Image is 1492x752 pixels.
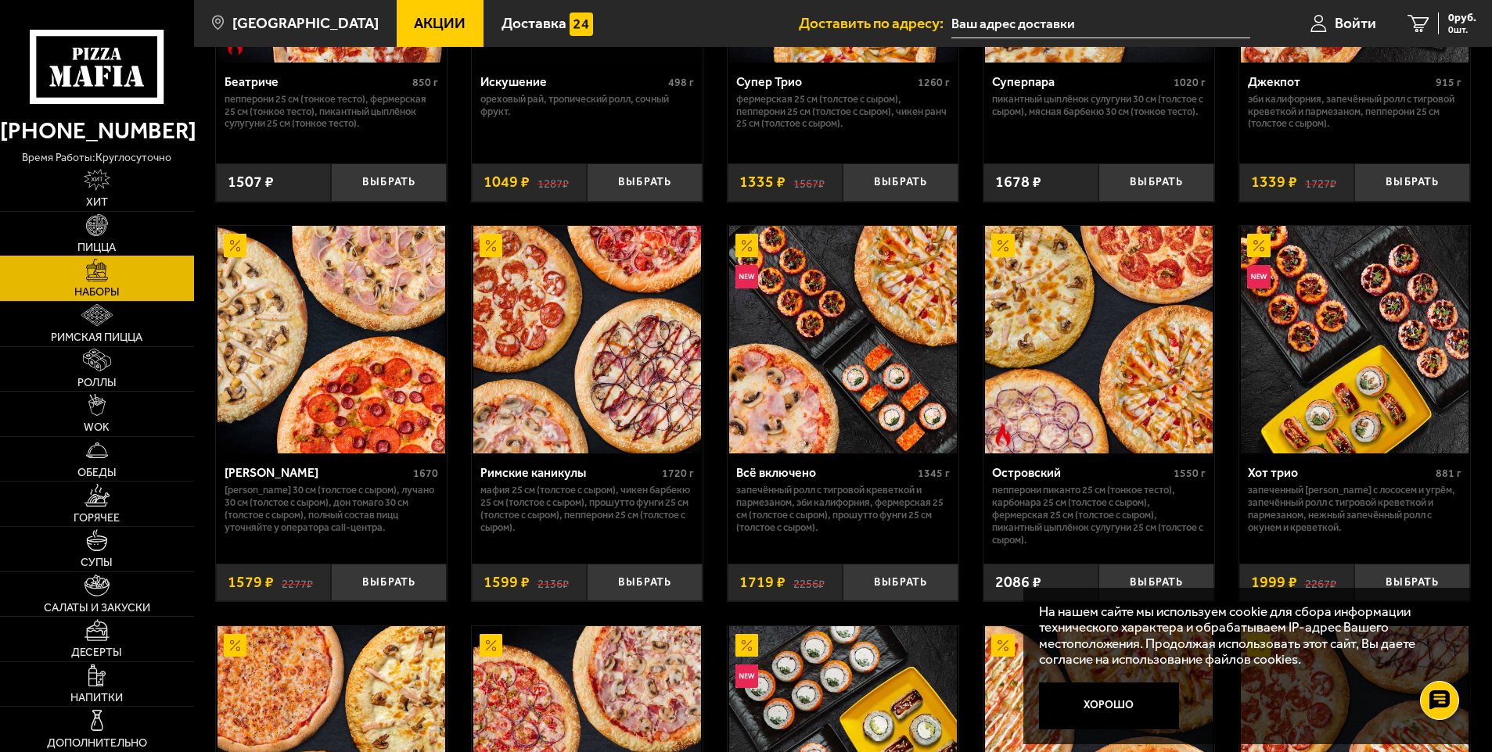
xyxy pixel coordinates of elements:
[44,603,150,614] span: Салаты и закуски
[735,234,759,257] img: Акционный
[1305,575,1336,590] s: 2267 ₽
[991,423,1015,446] img: Острое блюдо
[992,93,1206,118] p: Пикантный цыплёнок сулугуни 30 см (толстое с сыром), Мясная Барбекю 30 см (тонкое тесто).
[739,575,786,590] span: 1719 ₽
[225,74,408,89] div: Беатриче
[480,484,694,534] p: Мафия 25 см (толстое с сыром), Чикен Барбекю 25 см (толстое с сыром), Прошутто Фунги 25 см (толст...
[736,93,950,131] p: Фермерская 25 см (толстое с сыром), Пепперони 25 см (толстое с сыром), Чикен Ранч 25 см (толстое ...
[86,197,108,208] span: Хит
[1248,74,1432,89] div: Джекпот
[729,226,957,453] img: Всё включено
[918,76,950,89] span: 1260 г
[735,664,759,688] img: Новинка
[736,484,950,534] p: Запечённый ролл с тигровой креветкой и пармезаном, Эби Калифорния, Фермерская 25 см (толстое с сы...
[232,16,379,30] span: [GEOGRAPHIC_DATA]
[77,378,117,389] span: Роллы
[1248,465,1432,480] div: Хот трио
[216,226,447,453] a: АкционныйХет Трик
[1251,575,1297,590] span: 1999 ₽
[412,76,438,89] span: 850 г
[951,9,1249,38] input: Ваш адрес доставки
[413,467,438,480] span: 1670
[735,634,759,657] img: Акционный
[1305,174,1336,190] s: 1727 ₽
[1247,265,1271,288] img: Новинка
[51,332,142,343] span: Римская пицца
[1241,226,1469,453] img: Хот трио
[843,564,958,602] button: Выбрать
[225,93,438,131] p: Пепперони 25 см (тонкое тесто), Фермерская 25 см (тонкое тесто), Пикантный цыплёнок сулугуни 25 с...
[992,74,1170,89] div: Суперпара
[47,738,147,749] span: Дополнительно
[484,575,530,590] span: 1599 ₽
[70,693,123,704] span: Напитки
[480,634,503,657] img: Акционный
[736,465,914,480] div: Всё включено
[537,174,569,190] s: 1287 ₽
[1098,564,1214,602] button: Выбрать
[662,467,694,480] span: 1720 г
[799,16,951,30] span: Доставить по адресу:
[570,13,593,36] img: 15daf4d41897b9f0e9f617042186c801.svg
[1436,467,1461,480] span: 881 г
[991,234,1015,257] img: Акционный
[331,564,447,602] button: Выбрать
[480,74,664,89] div: Искушение
[1354,564,1470,602] button: Выбрать
[1436,76,1461,89] span: 915 г
[480,465,658,480] div: Римские каникулы
[793,575,825,590] s: 2256 ₽
[995,575,1041,590] span: 2086 ₽
[473,226,701,453] img: Римские каникулы
[587,163,703,202] button: Выбрать
[224,234,247,257] img: Акционный
[480,234,503,257] img: Акционный
[736,74,914,89] div: Супер Трио
[1248,484,1461,534] p: Запеченный [PERSON_NAME] с лососем и угрём, Запечённый ролл с тигровой креветкой и пармезаном, Не...
[793,174,825,190] s: 1567 ₽
[225,465,409,480] div: [PERSON_NAME]
[74,513,120,524] span: Горячее
[992,484,1206,546] p: Пепперони Пиканто 25 см (тонкое тесто), Карбонара 25 см (толстое с сыром), Фермерская 25 см (толс...
[843,163,958,202] button: Выбрать
[1039,682,1179,729] button: Хорошо
[472,226,703,453] a: АкционныйРимские каникулы
[1251,174,1297,190] span: 1339 ₽
[739,174,786,190] span: 1335 ₽
[81,557,113,568] span: Супы
[1335,16,1376,30] span: Войти
[985,226,1213,453] img: Островский
[1448,13,1476,23] span: 0 руб.
[74,287,120,298] span: Наборы
[77,467,117,478] span: Обеды
[1174,76,1206,89] span: 1020 г
[228,575,274,590] span: 1579 ₽
[991,634,1015,657] img: Акционный
[1039,603,1446,668] p: На нашем сайте мы используем cookie для сбора информации технического характера и обрабатываем IP...
[224,634,247,657] img: Акционный
[331,163,447,202] button: Выбрать
[484,174,530,190] span: 1049 ₽
[282,575,313,590] s: 2277 ₽
[1247,234,1271,257] img: Акционный
[228,174,274,190] span: 1507 ₽
[992,465,1170,480] div: Островский
[218,226,445,453] img: Хет Трик
[1354,163,1470,202] button: Выбрать
[995,174,1041,190] span: 1678 ₽
[918,467,950,480] span: 1345 г
[537,575,569,590] s: 2136 ₽
[728,226,958,453] a: АкционныйНовинкаВсё включено
[502,16,566,30] span: Доставка
[71,647,122,658] span: Десерты
[983,226,1214,453] a: АкционныйОстрое блюдоОстровский
[84,422,110,433] span: WOK
[1239,226,1470,453] a: АкционныйНовинкаХот трио
[480,93,694,118] p: Ореховый рай, Тропический ролл, Сочный фрукт.
[735,265,759,288] img: Новинка
[77,242,116,253] span: Пицца
[668,76,694,89] span: 498 г
[1174,467,1206,480] span: 1550 г
[414,16,466,30] span: Акции
[1248,93,1461,131] p: Эби Калифорния, Запечённый ролл с тигровой креветкой и пармезаном, Пепперони 25 см (толстое с сыр...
